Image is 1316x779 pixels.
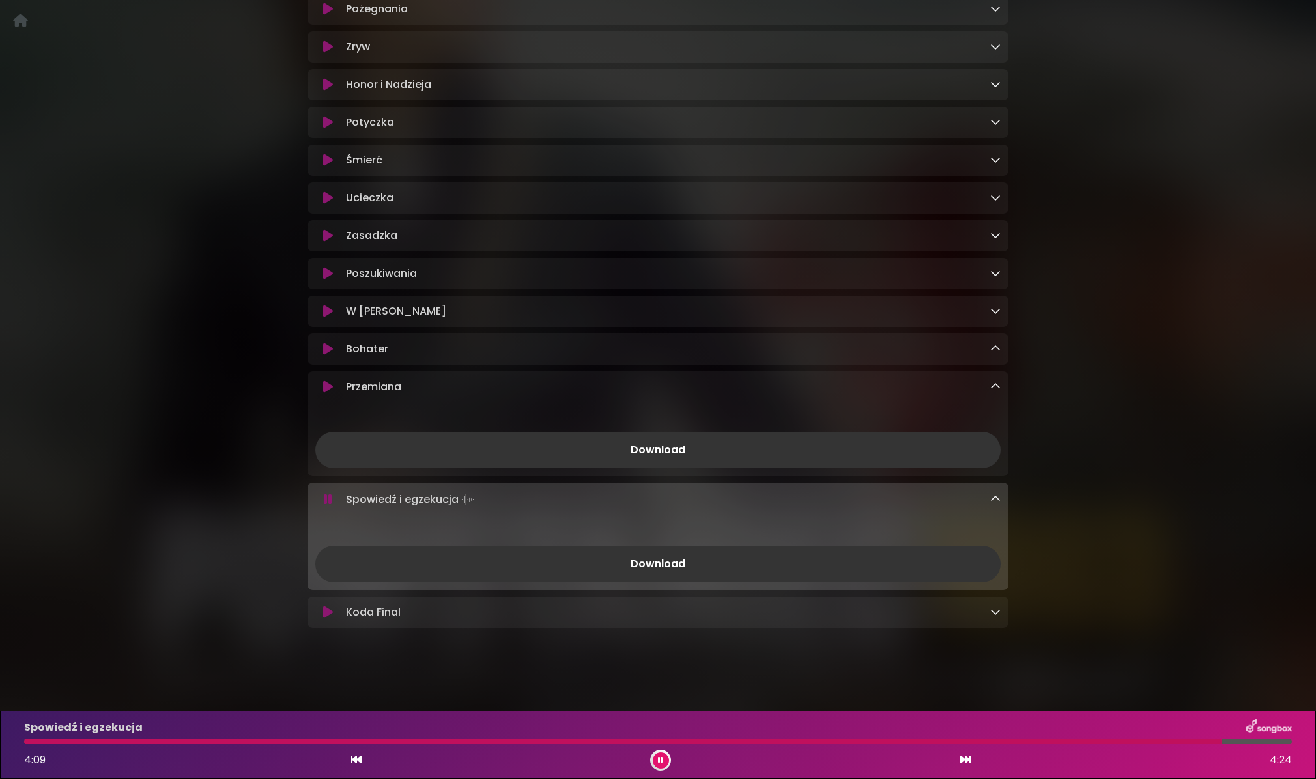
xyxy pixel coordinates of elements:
[315,546,1001,582] a: Download
[346,1,408,17] p: Pożegnania
[346,379,401,395] p: Przemiana
[346,304,446,319] p: W [PERSON_NAME]
[346,266,417,281] p: Poszukiwania
[346,77,431,92] p: Honor i Nadzieja
[346,228,397,244] p: Zasadzka
[346,341,388,357] p: Bohater
[315,432,1001,468] a: Download
[346,115,394,130] p: Potyczka
[459,490,477,509] img: waveform4.gif
[346,39,370,55] p: Zryw
[346,190,393,206] p: Ucieczka
[346,490,477,509] p: Spowiedź i egzekucja
[346,604,401,620] p: Koda Final
[346,152,382,168] p: Śmierć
